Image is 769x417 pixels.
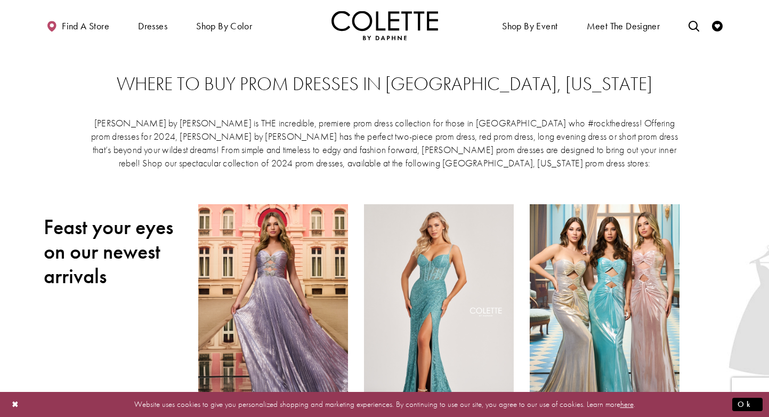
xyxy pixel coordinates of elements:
[499,11,560,40] span: Shop By Event
[44,215,182,288] h2: Feast your eyes on our newest arrivals
[331,11,438,40] a: Visit Home Page
[193,11,255,40] span: Shop by color
[732,398,763,411] button: Submit Dialog
[331,11,438,40] img: Colette by Daphne
[709,11,725,40] a: Check Wishlist
[502,21,557,31] span: Shop By Event
[138,21,167,31] span: Dresses
[196,21,252,31] span: Shop by color
[620,399,634,410] a: here
[584,11,663,40] a: Meet the designer
[62,21,109,31] span: Find a store
[44,11,112,40] a: Find a store
[65,74,705,95] h2: Where to buy prom dresses in [GEOGRAPHIC_DATA], [US_STATE]
[6,395,25,414] button: Close Dialog
[587,21,660,31] span: Meet the designer
[91,116,679,170] p: [PERSON_NAME] by [PERSON_NAME] is THE incredible, premiere prom dress collection for those in [GE...
[77,397,692,412] p: Website uses cookies to give you personalized shopping and marketing experiences. By continuing t...
[135,11,170,40] span: Dresses
[686,11,702,40] a: Toggle search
